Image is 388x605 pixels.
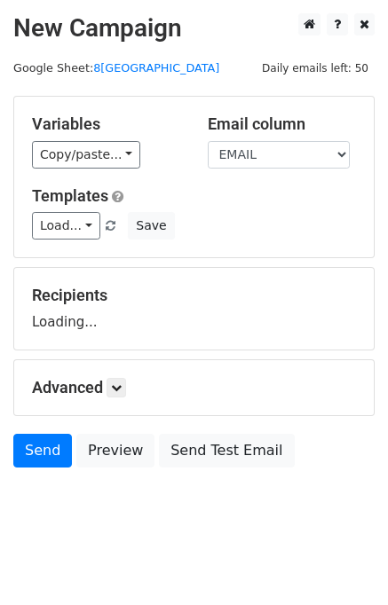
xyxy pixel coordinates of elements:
[32,186,108,205] a: Templates
[13,434,72,467] a: Send
[32,212,100,240] a: Load...
[32,286,356,332] div: Loading...
[13,13,375,43] h2: New Campaign
[76,434,154,467] a: Preview
[13,61,219,75] small: Google Sheet:
[32,141,140,169] a: Copy/paste...
[159,434,294,467] a: Send Test Email
[93,61,219,75] a: 8[GEOGRAPHIC_DATA]
[208,114,357,134] h5: Email column
[256,59,375,78] span: Daily emails left: 50
[32,286,356,305] h5: Recipients
[128,212,174,240] button: Save
[32,114,181,134] h5: Variables
[32,378,356,397] h5: Advanced
[256,61,375,75] a: Daily emails left: 50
